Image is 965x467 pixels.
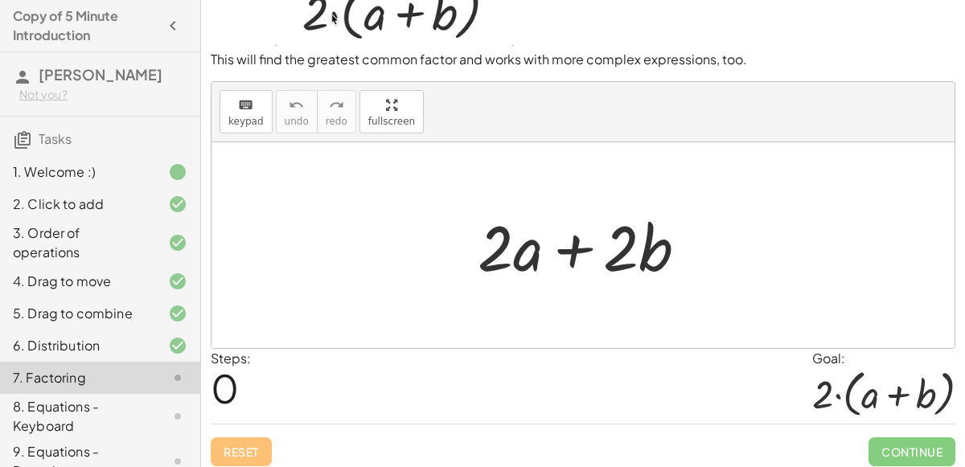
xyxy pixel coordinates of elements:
button: undoundo [276,90,318,133]
span: 0 [211,363,239,412]
i: Task not started. [168,368,187,387]
button: keyboardkeypad [220,90,273,133]
p: This will find the greatest common factor and works with more complex expressions, too. [211,51,955,69]
span: fullscreen [368,116,415,127]
div: 4. Drag to move [13,272,142,291]
span: redo [326,116,347,127]
div: 3. Order of operations [13,223,142,262]
h4: Copy of 5 Minute Introduction [13,6,158,45]
i: Task finished and correct. [168,336,187,355]
div: 5. Drag to combine [13,304,142,323]
i: Task finished. [168,162,187,182]
i: redo [329,96,344,115]
span: keypad [228,116,264,127]
i: Task not started. [168,407,187,426]
i: Task finished and correct. [168,304,187,323]
span: [PERSON_NAME] [39,65,162,84]
span: undo [285,116,309,127]
i: undo [289,96,304,115]
i: Task finished and correct. [168,195,187,214]
div: 8. Equations - Keyboard [13,397,142,436]
label: Steps: [211,350,251,367]
div: 7. Factoring [13,368,142,387]
i: keyboard [238,96,253,115]
span: Tasks [39,130,72,147]
button: fullscreen [359,90,424,133]
button: redoredo [317,90,356,133]
div: Not you? [19,87,187,103]
i: Task finished and correct. [168,233,187,252]
div: 1. Welcome :) [13,162,142,182]
div: 2. Click to add [13,195,142,214]
div: Goal: [812,349,955,368]
i: Task finished and correct. [168,272,187,291]
div: 6. Distribution [13,336,142,355]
